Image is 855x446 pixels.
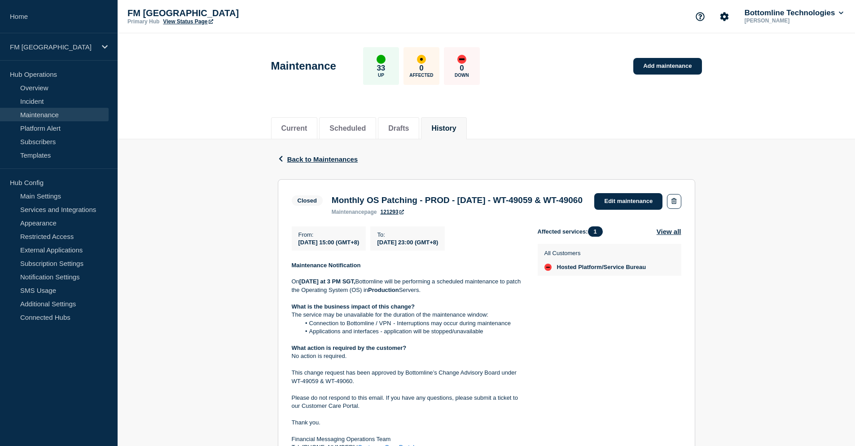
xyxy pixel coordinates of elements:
[271,60,336,72] h1: Maintenance
[292,394,523,411] p: Please do not respond to this email. If you have any questions, please submit a ticket to our Cus...
[10,43,96,51] p: FM [GEOGRAPHIC_DATA]
[557,264,646,271] span: Hosted Platform/Service Bureau
[292,435,523,443] p: Financial Messaging Operations Team
[368,287,399,293] strong: Production
[588,226,603,237] span: 1
[281,124,307,132] button: Current
[127,18,159,25] p: Primary Hub
[292,262,361,269] strong: Maintenance Notification
[332,195,583,205] h3: Monthly OS Patching - PROD - [DATE] - WT-49059 & WT-49060
[538,226,607,237] span: Affected services:
[332,209,364,215] span: maintenance
[278,155,358,163] button: Back to Maintenances
[381,209,404,215] a: 121293
[544,264,552,271] div: down
[292,303,415,310] strong: What is the business impact of this change?
[298,231,360,238] p: From :
[320,278,355,285] strong: at 3 PM SGT,
[292,369,523,385] p: This change request has been approved by Bottomline’s Change Advisory Board under WT-49059 & WT-4...
[419,64,423,73] p: 0
[455,73,469,78] p: Down
[163,18,213,25] a: View Status Page
[292,419,523,427] p: Thank you.
[409,73,433,78] p: Affected
[460,64,464,73] p: 0
[292,278,523,294] p: On Bottomline will be performing a scheduled maintenance to patch the Operating System (OS) in Se...
[377,231,438,238] p: To :
[292,344,407,351] strong: What action is required by the customer?
[594,193,662,210] a: Edit maintenance
[300,327,523,336] li: Applications and interfaces - application will be stopped/unavailable
[298,239,360,246] span: [DATE] 15:00 (GMT+8)
[127,8,307,18] p: FM [GEOGRAPHIC_DATA]
[691,7,710,26] button: Support
[457,55,466,64] div: down
[292,352,523,360] p: No action is required.
[377,239,438,246] span: [DATE] 23:00 (GMT+8)
[378,73,384,78] p: Up
[743,18,836,24] p: [PERSON_NAME]
[417,55,426,64] div: affected
[715,7,734,26] button: Account settings
[431,124,456,132] button: History
[657,226,681,237] button: View all
[388,124,409,132] button: Drafts
[544,250,646,256] p: All Customers
[633,58,702,75] a: Add maintenance
[329,124,366,132] button: Scheduled
[292,195,323,206] span: Closed
[743,9,845,18] button: Bottomline Technologies
[377,55,386,64] div: up
[332,209,377,215] p: page
[377,64,385,73] p: 33
[300,319,523,327] li: Connection to Bottomline / VPN - Interruptions may occur during maintenance
[287,155,358,163] span: Back to Maintenances
[292,311,523,319] p: The service may be unavailable for the duration of the maintenance window:
[299,278,319,285] strong: [DATE]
